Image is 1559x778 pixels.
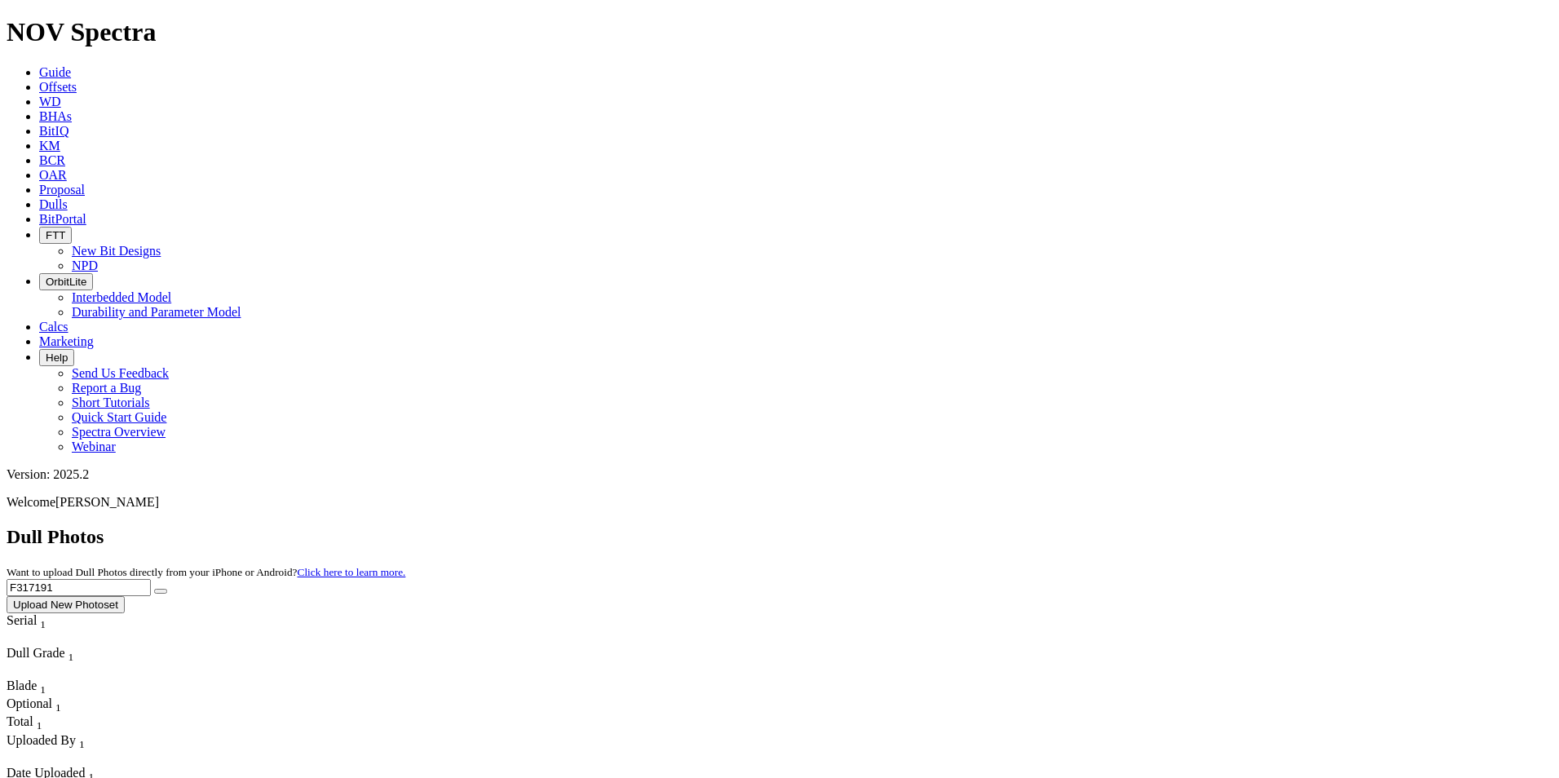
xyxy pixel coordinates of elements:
div: Sort None [7,714,64,732]
div: Dull Grade Sort None [7,646,121,664]
a: Send Us Feedback [72,366,169,380]
span: Sort None [40,679,46,692]
a: WD [39,95,61,108]
a: Webinar [72,440,116,453]
span: OrbitLite [46,276,86,288]
a: Spectra Overview [72,425,166,439]
a: BCR [39,153,65,167]
span: Blade [7,679,37,692]
a: Guide [39,65,71,79]
a: Interbedded Model [72,290,171,304]
a: Quick Start Guide [72,410,166,424]
span: Optional [7,696,52,710]
div: Blade Sort None [7,679,64,696]
div: Serial Sort None [7,613,76,631]
a: Proposal [39,183,85,197]
input: Search Serial Number [7,579,151,596]
button: Upload New Photoset [7,596,125,613]
a: KM [39,139,60,153]
small: Want to upload Dull Photos directly from your iPhone or Android? [7,566,405,578]
span: Help [46,351,68,364]
div: Uploaded By Sort None [7,733,160,751]
div: Column Menu [7,664,121,679]
a: BitIQ [39,124,68,138]
span: Serial [7,613,37,627]
div: Optional Sort None [7,696,64,714]
sub: 1 [37,720,42,732]
a: Click here to learn more. [298,566,406,578]
div: Sort None [7,646,121,679]
a: OAR [39,168,67,182]
a: New Bit Designs [72,244,161,258]
span: [PERSON_NAME] [55,495,159,509]
span: Sort None [55,696,61,710]
a: Short Tutorials [72,396,150,409]
a: Report a Bug [72,381,141,395]
span: Sort None [79,733,85,747]
div: Sort None [7,696,64,714]
div: Version: 2025.2 [7,467,1552,482]
a: Dulls [39,197,68,211]
div: Sort None [7,679,64,696]
span: Dull Grade [7,646,65,660]
h2: Dull Photos [7,526,1552,548]
button: Help [39,349,74,366]
a: Durability and Parameter Model [72,305,241,319]
button: FTT [39,227,72,244]
sub: 1 [40,618,46,630]
div: Column Menu [7,631,76,646]
span: FTT [46,229,65,241]
span: Total [7,714,33,728]
a: Calcs [39,320,68,334]
sub: 1 [40,683,46,696]
h1: NOV Spectra [7,17,1552,47]
span: Sort None [68,646,74,660]
div: Total Sort None [7,714,64,732]
span: Uploaded By [7,733,76,747]
a: Marketing [39,334,94,348]
div: Sort None [7,733,160,766]
span: Sort None [37,714,42,728]
div: Column Menu [7,751,160,766]
p: Welcome [7,495,1552,510]
button: OrbitLite [39,273,93,290]
a: NPD [72,259,98,272]
sub: 1 [79,738,85,750]
a: BHAs [39,109,72,123]
span: Sort None [40,613,46,627]
sub: 1 [55,701,61,714]
a: Offsets [39,80,77,94]
a: BitPortal [39,212,86,226]
div: Sort None [7,613,76,646]
sub: 1 [68,651,74,663]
